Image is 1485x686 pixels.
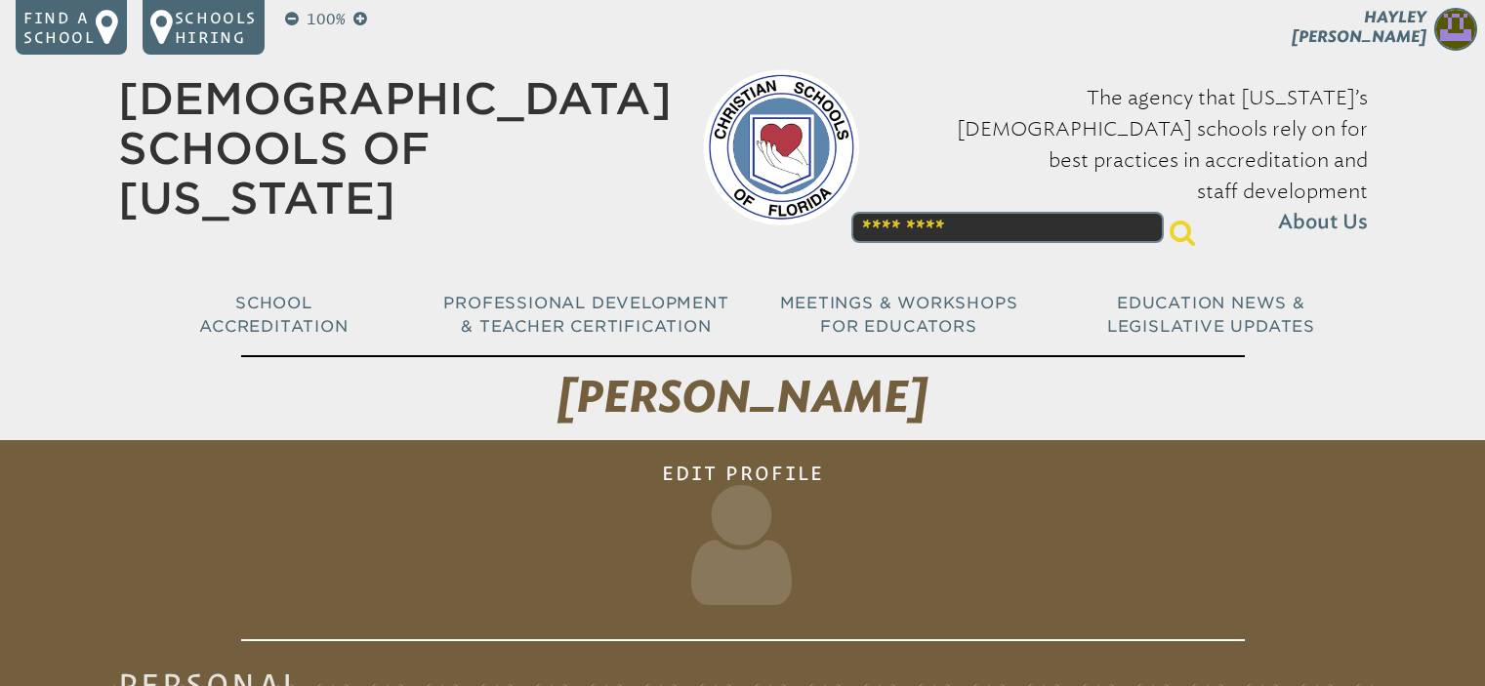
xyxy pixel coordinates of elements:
[23,8,96,47] p: Find a school
[199,294,348,336] span: School Accreditation
[780,294,1018,336] span: Meetings & Workshops for Educators
[118,73,672,223] a: [DEMOGRAPHIC_DATA] Schools of [US_STATE]
[1278,207,1368,238] span: About Us
[1434,8,1477,51] img: c01920172b1300b6cb631915af17243e
[890,82,1368,238] p: The agency that [US_STATE]’s [DEMOGRAPHIC_DATA] schools rely on for best practices in accreditati...
[241,448,1245,641] h1: Edit Profile
[175,8,257,47] p: Schools Hiring
[1292,8,1426,46] span: Hayley [PERSON_NAME]
[1107,294,1315,336] span: Education News & Legislative Updates
[443,294,728,336] span: Professional Development & Teacher Certification
[703,69,859,225] img: csf-logo-web-colors.png
[557,371,928,424] span: [PERSON_NAME]
[303,8,350,31] p: 100%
